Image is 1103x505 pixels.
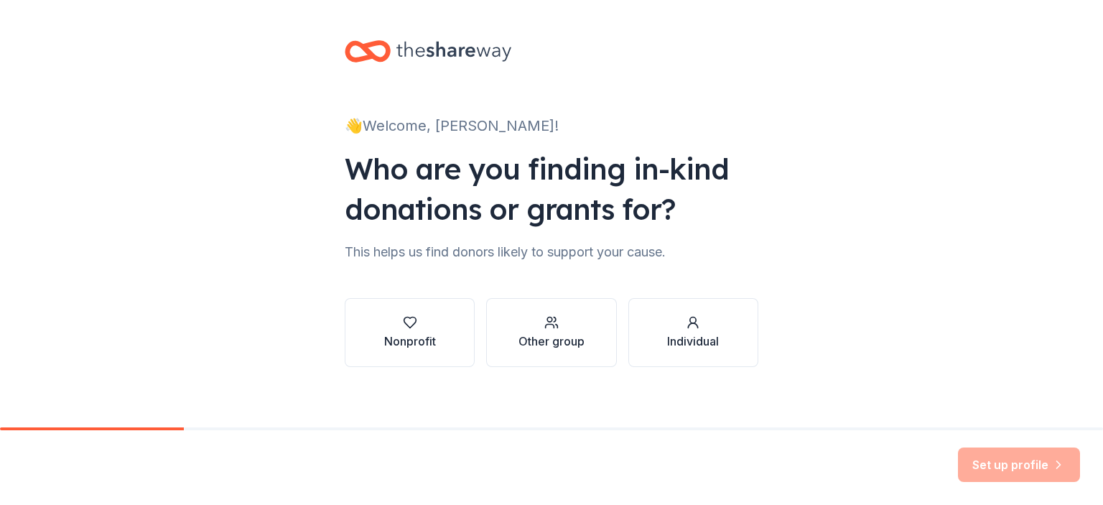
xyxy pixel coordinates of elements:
[518,333,585,350] div: Other group
[628,298,758,367] button: Individual
[345,298,475,367] button: Nonprofit
[486,298,616,367] button: Other group
[345,149,758,229] div: Who are you finding in-kind donations or grants for?
[384,333,436,350] div: Nonprofit
[345,114,758,137] div: 👋 Welcome, [PERSON_NAME]!
[667,333,719,350] div: Individual
[345,241,758,264] div: This helps us find donors likely to support your cause.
